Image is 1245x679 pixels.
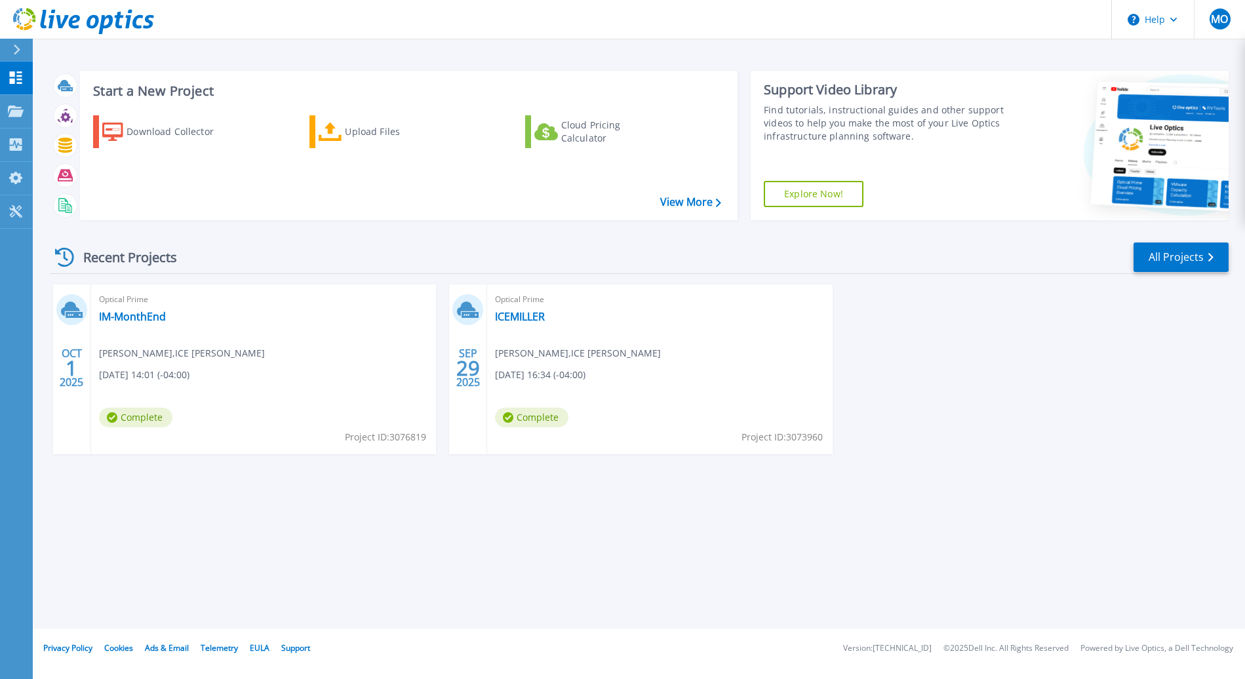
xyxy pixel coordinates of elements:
[1211,14,1228,24] span: MO
[99,368,189,382] span: [DATE] 14:01 (-04:00)
[309,115,456,148] a: Upload Files
[843,644,932,653] li: Version: [TECHNICAL_ID]
[145,642,189,653] a: Ads & Email
[943,644,1069,653] li: © 2025 Dell Inc. All Rights Reserved
[59,344,84,392] div: OCT 2025
[345,430,426,444] span: Project ID: 3076819
[99,292,428,307] span: Optical Prime
[345,119,450,145] div: Upload Files
[456,344,481,392] div: SEP 2025
[104,642,133,653] a: Cookies
[764,104,1007,143] div: Find tutorials, instructional guides and other support videos to help you make the most of your L...
[99,346,265,360] span: [PERSON_NAME] , ICE [PERSON_NAME]
[93,84,721,98] h3: Start a New Project
[1080,644,1233,653] li: Powered by Live Optics, a Dell Technology
[99,310,166,323] a: IM-MonthEnd
[201,642,238,653] a: Telemetry
[561,119,666,145] div: Cloud Pricing Calculator
[281,642,310,653] a: Support
[495,310,545,323] a: ICEMILLER
[764,81,1007,98] div: Support Video Library
[43,642,92,653] a: Privacy Policy
[250,642,269,653] a: EULA
[660,196,721,208] a: View More
[495,368,585,382] span: [DATE] 16:34 (-04:00)
[127,119,231,145] div: Download Collector
[66,362,77,374] span: 1
[1134,242,1229,272] a: All Projects
[741,430,823,444] span: Project ID: 3073960
[495,346,661,360] span: [PERSON_NAME] , ICE [PERSON_NAME]
[495,292,824,307] span: Optical Prime
[525,115,671,148] a: Cloud Pricing Calculator
[50,241,195,273] div: Recent Projects
[456,362,480,374] span: 29
[99,408,172,427] span: Complete
[495,408,568,427] span: Complete
[93,115,239,148] a: Download Collector
[764,181,863,207] a: Explore Now!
